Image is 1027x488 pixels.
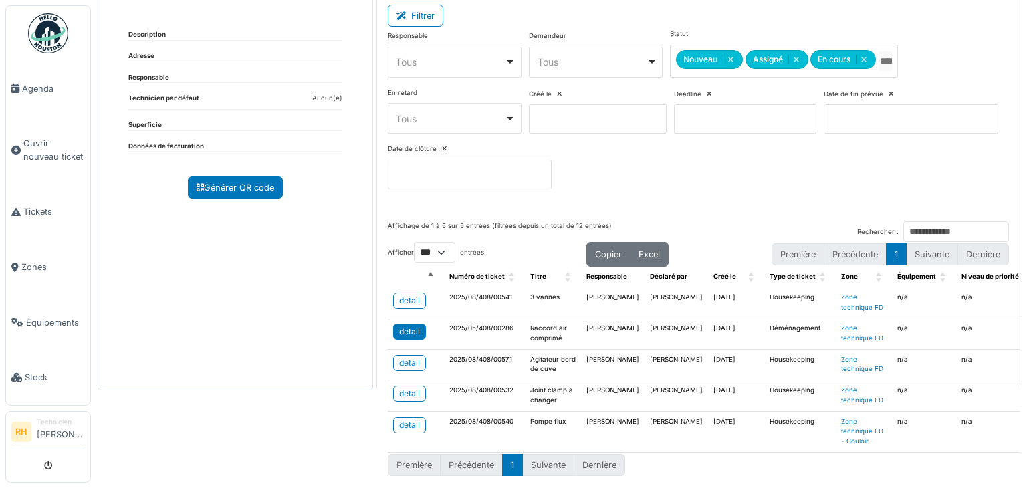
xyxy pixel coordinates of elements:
span: Titre [530,273,546,280]
td: n/a [892,380,956,411]
a: Équipements [6,295,90,350]
a: detail [393,293,426,309]
td: n/a [892,349,956,380]
td: [PERSON_NAME] [581,411,645,452]
div: detail [399,419,420,431]
div: Nouveau [676,50,743,69]
td: 2025/08/408/00541 [444,287,525,318]
span: Niveau de priorité [961,273,1019,280]
label: Afficher entrées [388,242,484,263]
select: Afficherentrées [414,242,455,263]
td: n/a [892,411,956,452]
button: Copier [586,242,631,267]
span: Responsable [586,273,627,280]
nav: pagination [772,243,1009,265]
li: [PERSON_NAME] [37,417,85,446]
a: Agenda [6,61,90,116]
label: Responsable [388,31,428,41]
td: [PERSON_NAME] [645,411,708,452]
dt: Description [128,30,166,40]
span: Ouvrir nouveau ticket [23,137,85,162]
dt: Données de facturation [128,142,204,152]
button: 1 [502,454,523,476]
label: Créé le [529,90,552,100]
span: Excel [639,249,660,259]
button: Remove item: 'assigned' [788,55,804,64]
a: Ouvrir nouveau ticket [6,116,90,185]
a: Zones [6,239,90,295]
span: Numéro de ticket [449,273,505,280]
label: Date de clôture [388,144,437,154]
label: Demandeur [529,31,566,41]
td: [PERSON_NAME] [581,287,645,318]
span: Zones [21,261,85,273]
div: En cours [810,50,876,69]
td: n/a [892,318,956,349]
div: Tous [538,55,647,69]
td: Housekeeping [764,287,836,318]
li: RH [11,422,31,442]
button: Filtrer [388,5,443,27]
span: Numéro de ticket: Activate to sort [509,267,517,287]
button: Remove item: 'new' [723,55,738,64]
button: Remove item: 'ongoing' [856,55,871,64]
td: Joint clamp a changer [525,380,581,411]
nav: pagination [388,454,625,476]
td: Housekeeping [764,380,836,411]
div: Tous [396,112,505,126]
span: Titre: Activate to sort [565,267,573,287]
div: detail [399,388,420,400]
div: detail [399,295,420,307]
td: [PERSON_NAME] [581,318,645,349]
a: RH Technicien[PERSON_NAME] [11,417,85,449]
label: Rechercher : [857,227,899,237]
a: detail [393,417,426,433]
span: Équipements [26,316,85,329]
a: detail [393,386,426,402]
td: Housekeeping [764,411,836,452]
label: Deadline [674,90,701,100]
div: Affichage de 1 à 5 sur 5 entrées (filtrées depuis un total de 12 entrées) [388,221,612,242]
span: Créé le [713,273,736,280]
td: Housekeeping [764,349,836,380]
td: [DATE] [708,380,764,411]
div: detail [399,326,420,338]
span: Équipement: Activate to sort [940,267,948,287]
td: [DATE] [708,349,764,380]
span: Type de ticket: Activate to sort [820,267,828,287]
span: Agenda [22,82,85,95]
td: 3 vannes [525,287,581,318]
a: Zone technique FD [841,293,883,311]
img: Badge_color-CXgf-gQk.svg [28,13,68,53]
div: Assigné [746,50,808,69]
td: [PERSON_NAME] [581,380,645,411]
td: [DATE] [708,411,764,452]
td: [DATE] [708,318,764,349]
a: detail [393,355,426,371]
td: Déménagement [764,318,836,349]
div: Technicien [37,417,85,427]
td: [PERSON_NAME] [581,349,645,380]
span: Type de ticket [770,273,816,280]
td: [PERSON_NAME] [645,287,708,318]
dt: Adresse [128,51,154,62]
td: 2025/08/408/00571 [444,349,525,380]
span: Tickets [23,205,85,218]
input: Tous [879,51,892,71]
dt: Superficie [128,120,162,130]
span: Créé le: Activate to sort [748,267,756,287]
td: [PERSON_NAME] [645,349,708,380]
a: Zone technique FD [841,386,883,404]
td: 2025/05/408/00286 [444,318,525,349]
button: Excel [630,242,669,267]
dt: Responsable [128,73,169,83]
label: Date de fin prévue [824,90,883,100]
td: n/a [892,287,956,318]
label: Statut [670,29,688,39]
a: Tickets [6,185,90,240]
span: Déclaré par [650,273,687,280]
td: Agitateur bord de cuve [525,349,581,380]
div: detail [399,357,420,369]
a: Zone technique FD [841,356,883,373]
button: 1 [886,243,907,265]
